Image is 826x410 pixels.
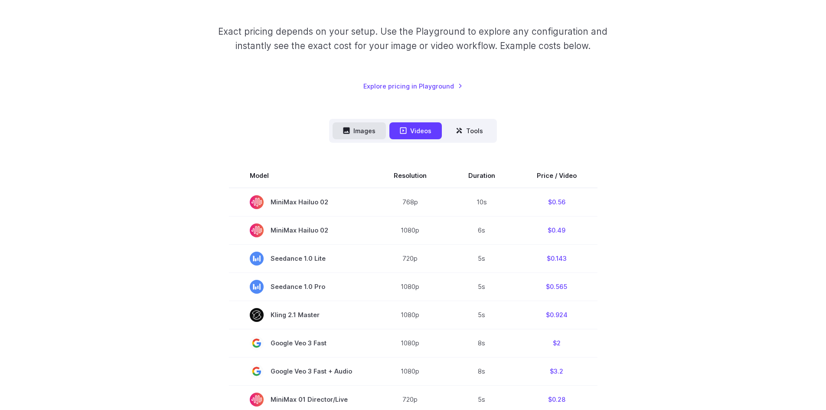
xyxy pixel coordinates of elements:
[373,216,447,244] td: 1080p
[373,244,447,272] td: 720p
[250,252,352,266] span: Seedance 1.0 Lite
[333,122,386,139] button: Images
[447,357,516,385] td: 8s
[373,301,447,329] td: 1080p
[250,308,352,322] span: Kling 2.1 Master
[447,329,516,357] td: 8s
[363,81,463,91] a: Explore pricing in Playground
[516,329,597,357] td: $2
[516,216,597,244] td: $0.49
[373,164,447,188] th: Resolution
[516,272,597,301] td: $0.565
[445,122,493,139] button: Tools
[202,24,624,53] p: Exact pricing depends on your setup. Use the Playground to explore any configuration and instantl...
[447,188,516,216] td: 10s
[516,357,597,385] td: $3.2
[373,188,447,216] td: 768p
[516,164,597,188] th: Price / Video
[516,301,597,329] td: $0.924
[373,272,447,301] td: 1080p
[373,329,447,357] td: 1080p
[250,280,352,294] span: Seedance 1.0 Pro
[516,188,597,216] td: $0.56
[250,195,352,209] span: MiniMax Hailuo 02
[250,364,352,378] span: Google Veo 3 Fast + Audio
[447,301,516,329] td: 5s
[447,244,516,272] td: 5s
[250,393,352,407] span: MiniMax 01 Director/Live
[516,244,597,272] td: $0.143
[447,216,516,244] td: 6s
[447,164,516,188] th: Duration
[389,122,442,139] button: Videos
[250,336,352,350] span: Google Veo 3 Fast
[250,223,352,237] span: MiniMax Hailuo 02
[447,272,516,301] td: 5s
[229,164,373,188] th: Model
[373,357,447,385] td: 1080p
